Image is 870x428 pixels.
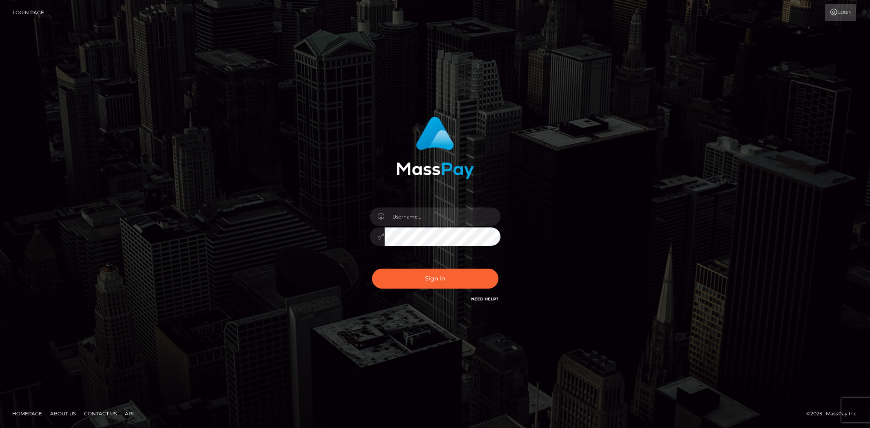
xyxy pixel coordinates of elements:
[81,407,120,420] a: Contact Us
[396,117,474,179] img: MassPay Login
[825,4,856,21] a: Login
[13,4,44,21] a: Login Page
[47,407,79,420] a: About Us
[806,409,864,418] div: © 2025 , MassPay Inc.
[385,207,500,226] input: Username...
[471,296,498,302] a: Need Help?
[9,407,45,420] a: Homepage
[122,407,137,420] a: API
[372,269,498,289] button: Sign in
